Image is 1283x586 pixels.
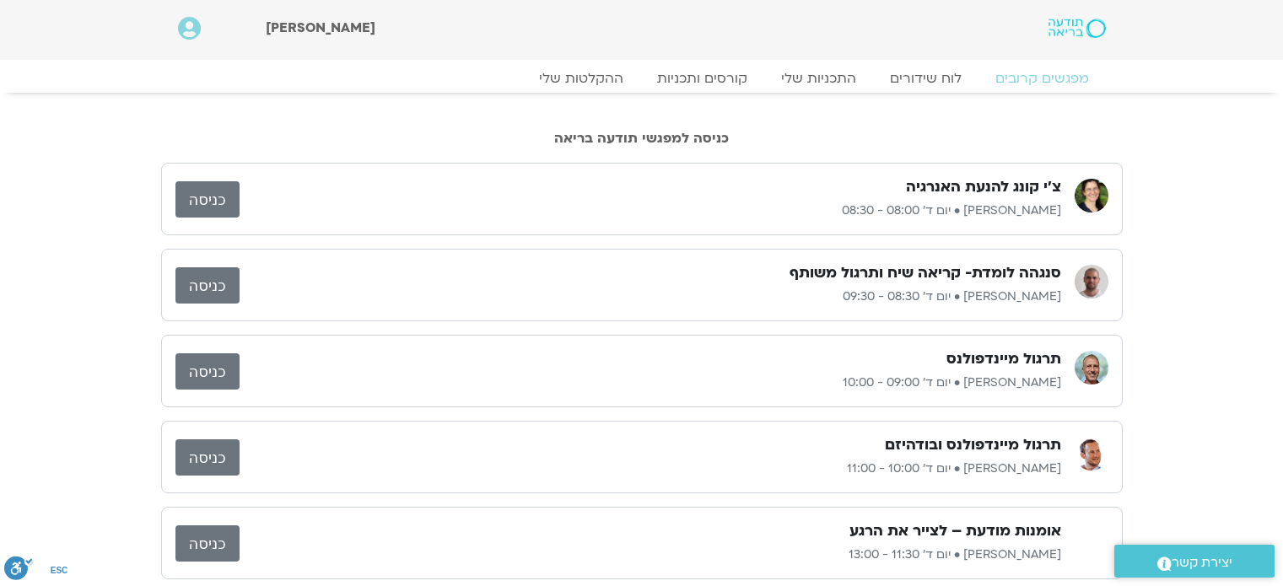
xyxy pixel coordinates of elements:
[178,70,1106,87] nav: Menu
[175,353,240,390] a: כניסה
[885,435,1061,455] h3: תרגול מיינדפולנס ובודהיזם
[1075,265,1108,298] img: דקל קנטי
[240,201,1061,221] p: [PERSON_NAME] • יום ד׳ 08:00 - 08:30
[873,70,978,87] a: לוח שידורים
[175,267,240,304] a: כניסה
[849,521,1061,541] h3: אומנות מודעת – לצייר את הרגע
[1172,551,1232,574] span: יצירת קשר
[1075,179,1108,212] img: רונית מלכין
[764,70,873,87] a: התכניות שלי
[266,19,375,37] span: [PERSON_NAME]
[1114,545,1275,578] a: יצירת קשר
[978,70,1106,87] a: מפגשים קרובים
[790,263,1061,283] h3: סנגהה לומדת- קריאה שיח ותרגול משותף
[640,70,764,87] a: קורסים ותכניות
[175,181,240,218] a: כניסה
[946,349,1061,369] h3: תרגול מיינדפולנס
[1075,437,1108,470] img: רון כהנא
[175,439,240,476] a: כניסה
[240,459,1061,479] p: [PERSON_NAME] • יום ד׳ 10:00 - 11:00
[906,177,1061,197] h3: צ'י קונג להנעת האנרגיה
[522,70,640,87] a: ההקלטות שלי
[240,287,1061,307] p: [PERSON_NAME] • יום ד׳ 08:30 - 09:30
[175,525,240,562] a: כניסה
[1075,523,1108,556] img: דורית טייכמן
[240,373,1061,393] p: [PERSON_NAME] • יום ד׳ 09:00 - 10:00
[161,131,1123,146] h2: כניסה למפגשי תודעה בריאה
[1075,351,1108,384] img: ניב אידלמן
[240,545,1061,565] p: [PERSON_NAME] • יום ד׳ 11:30 - 13:00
